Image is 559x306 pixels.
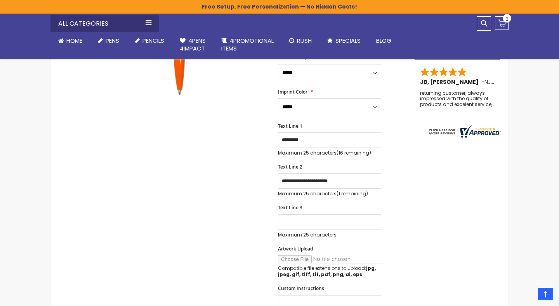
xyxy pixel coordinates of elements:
[481,78,549,86] span: - ,
[278,89,307,95] span: Imprint Color
[172,32,214,57] a: 4Pens4impact
[90,32,127,49] a: Pens
[278,204,302,211] span: Text Line 3
[278,191,381,197] p: Maximum 25 characters
[106,37,119,45] span: Pens
[50,15,159,32] div: All Categories
[368,32,399,49] a: Blog
[376,37,391,45] span: Blog
[221,37,274,52] span: 4PROMOTIONAL ITEMS
[278,232,381,238] p: Maximum 25 characters
[337,190,368,197] span: (1 remaining)
[495,16,509,30] a: 0
[278,123,302,129] span: Text Line 1
[278,265,381,278] p: Compatible file extensions to upload:
[50,32,90,49] a: Home
[180,37,206,52] span: 4Pens 4impact
[484,78,494,86] span: NJ
[278,150,381,156] p: Maximum 25 characters
[420,78,481,86] span: JB, [PERSON_NAME]
[278,265,376,278] strong: jpg, jpeg, gif, tiff, tif, pdf, png, ai, eps
[427,125,501,138] img: 4pens.com widget logo
[142,37,164,45] span: Pencils
[214,32,281,57] a: 4PROMOTIONALITEMS
[337,150,371,156] span: (16 remaining)
[297,37,312,45] span: Rush
[505,16,509,23] span: 0
[335,37,361,45] span: Specials
[66,37,82,45] span: Home
[420,90,495,107] div: returning customer, always impressed with the quality of products and excelent service, will retu...
[278,285,324,292] span: Custom Instructions
[319,32,368,49] a: Specials
[281,32,319,49] a: Rush
[427,133,501,139] a: 4pens.com certificate URL
[127,32,172,49] a: Pencils
[278,163,302,170] span: Text Line 2
[278,245,313,252] span: Artwork Upload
